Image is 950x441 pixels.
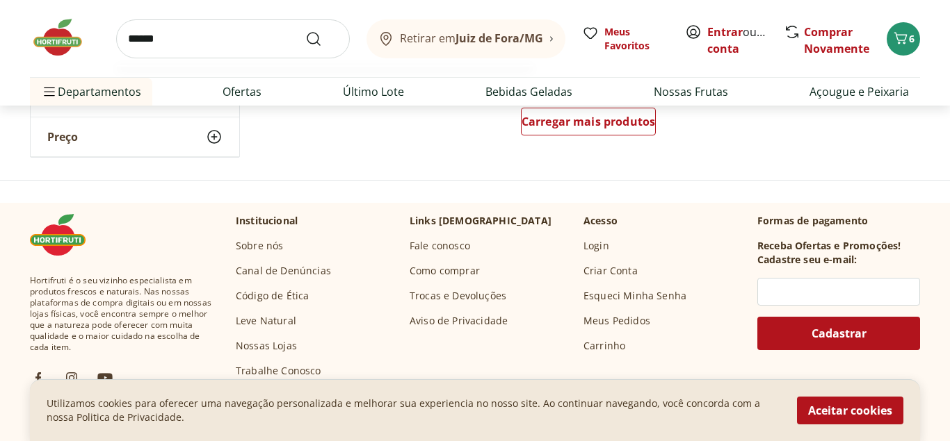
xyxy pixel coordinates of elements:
[47,397,780,424] p: Utilizamos cookies para oferecer uma navegação personalizada e melhorar sua experiencia no nosso ...
[812,328,867,339] span: Cadastrar
[887,22,920,56] button: Carrinho
[410,214,552,228] p: Links [DEMOGRAPHIC_DATA]
[485,83,572,100] a: Bebidas Geladas
[236,239,283,253] a: Sobre nós
[236,339,297,353] a: Nossas Lojas
[757,317,920,350] button: Cadastrar
[305,31,339,47] button: Submit Search
[456,31,543,46] b: Juiz de Fora/MG
[707,24,784,56] a: Criar conta
[236,264,331,278] a: Canal de Denúncias
[521,108,657,141] a: Carregar mais produtos
[797,397,903,424] button: Aceitar cookies
[236,289,309,303] a: Código de Ética
[583,264,638,278] a: Criar Conta
[410,314,508,328] a: Aviso de Privacidade
[654,83,728,100] a: Nossas Frutas
[583,314,650,328] a: Meus Pedidos
[236,364,321,378] a: Trabalhe Conosco
[31,117,239,156] button: Preço
[707,24,743,40] a: Entrar
[367,19,565,58] button: Retirar emJuiz de Fora/MG
[400,32,543,44] span: Retirar em
[583,289,686,303] a: Esqueci Minha Senha
[116,19,350,58] input: search
[757,253,857,267] h3: Cadastre seu e-mail:
[410,289,506,303] a: Trocas e Devoluções
[41,75,141,108] span: Departamentos
[30,369,47,386] img: fb
[30,17,99,58] img: Hortifruti
[707,24,769,57] span: ou
[604,25,668,53] span: Meus Favoritos
[410,239,470,253] a: Fale conosco
[757,214,920,228] p: Formas de pagamento
[810,83,909,100] a: Açougue e Peixaria
[583,239,609,253] a: Login
[410,264,480,278] a: Como comprar
[343,83,404,100] a: Último Lote
[223,83,261,100] a: Ofertas
[583,339,625,353] a: Carrinho
[97,369,113,386] img: ytb
[757,239,901,253] h3: Receba Ofertas e Promoções!
[236,314,296,328] a: Leve Natural
[804,24,869,56] a: Comprar Novamente
[582,25,668,53] a: Meus Favoritos
[30,214,99,256] img: Hortifruti
[41,75,58,108] button: Menu
[47,130,78,144] span: Preço
[63,369,80,386] img: ig
[583,214,618,228] p: Acesso
[236,214,298,228] p: Institucional
[522,116,656,127] span: Carregar mais produtos
[30,275,214,353] span: Hortifruti é o seu vizinho especialista em produtos frescos e naturais. Nas nossas plataformas de...
[909,32,915,45] span: 6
